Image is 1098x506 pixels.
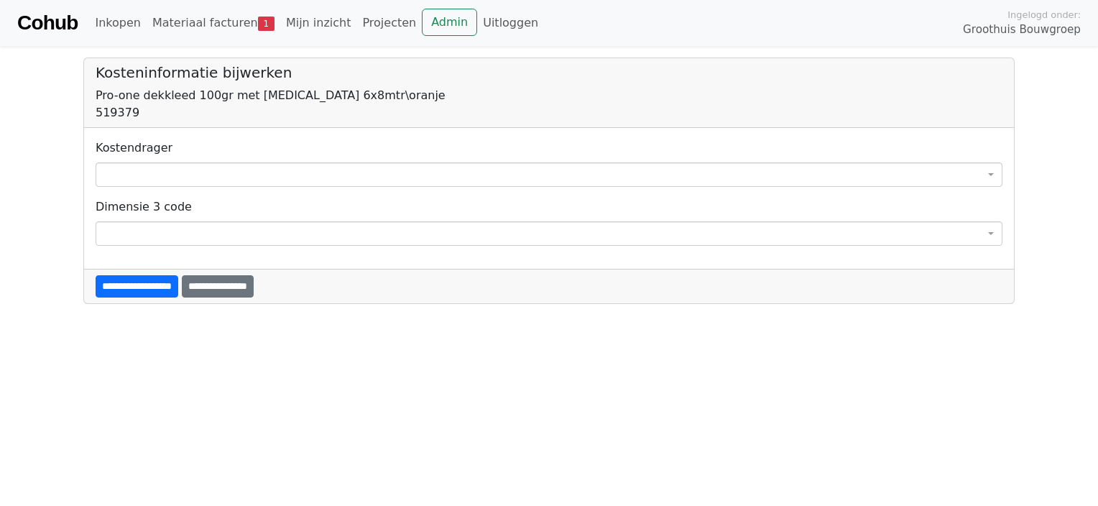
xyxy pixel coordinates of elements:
[96,64,1002,81] h5: Kosteninformatie bijwerken
[96,104,1002,121] div: 519379
[96,139,172,157] label: Kostendrager
[963,22,1081,38] span: Groothuis Bouwgroep
[280,9,357,37] a: Mijn inzicht
[477,9,544,37] a: Uitloggen
[356,9,422,37] a: Projecten
[96,198,192,216] label: Dimensie 3 code
[1007,8,1081,22] span: Ingelogd onder:
[147,9,280,37] a: Materiaal facturen1
[96,87,1002,104] div: Pro-one dekkleed 100gr met [MEDICAL_DATA] 6x8mtr\oranje
[89,9,146,37] a: Inkopen
[258,17,274,31] span: 1
[17,6,78,40] a: Cohub
[422,9,477,36] a: Admin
